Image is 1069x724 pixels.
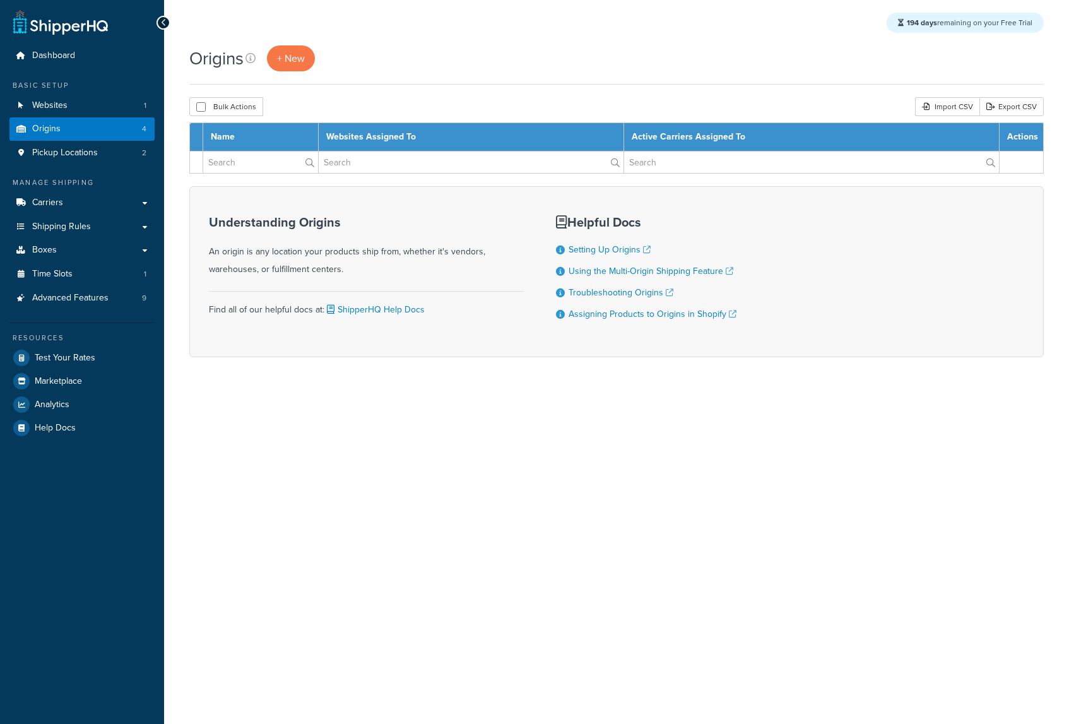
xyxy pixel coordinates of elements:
input: Search [624,151,999,173]
span: Test Your Rates [35,353,95,364]
a: ShipperHQ Home [13,9,108,35]
strong: 194 days [907,17,937,28]
span: 1 [144,269,146,280]
a: Export CSV [979,97,1044,116]
div: Manage Shipping [9,177,155,188]
button: Bulk Actions [189,97,263,116]
span: Carriers [32,198,63,208]
a: Websites 1 [9,94,155,117]
li: Time Slots [9,263,155,286]
div: An origin is any location your products ship from, whether it's vendors, warehouses, or fulfillme... [209,215,524,278]
a: Pickup Locations 2 [9,141,155,165]
span: Time Slots [32,269,73,280]
a: Marketplace [9,370,155,393]
span: Help Docs [35,423,76,434]
span: Pickup Locations [32,148,98,158]
div: Import CSV [915,97,979,116]
li: Advanced Features [9,287,155,310]
li: Origins [9,117,155,141]
span: 4 [142,124,146,134]
span: Marketplace [35,376,82,387]
th: Actions [1000,123,1044,151]
span: 2 [142,148,146,158]
li: Pickup Locations [9,141,155,165]
span: Shipping Rules [32,222,91,232]
li: Websites [9,94,155,117]
a: Setting Up Origins [569,243,651,256]
span: 1 [144,100,146,111]
span: Analytics [35,400,69,410]
a: Using the Multi-Origin Shipping Feature [569,264,733,278]
th: Websites Assigned To [318,123,623,151]
a: Shipping Rules [9,215,155,239]
th: Active Carriers Assigned To [624,123,1000,151]
span: Advanced Features [32,293,109,304]
a: Test Your Rates [9,347,155,369]
span: 9 [142,293,146,304]
div: Resources [9,333,155,343]
span: Websites [32,100,68,111]
span: Origins [32,124,61,134]
h3: Understanding Origins [209,215,524,229]
a: + New [267,45,315,71]
th: Name [203,123,319,151]
span: Boxes [32,245,57,256]
a: Origins 4 [9,117,155,141]
a: ShipperHQ Help Docs [324,303,425,316]
a: Advanced Features 9 [9,287,155,310]
a: Help Docs [9,417,155,439]
a: Carriers [9,191,155,215]
div: remaining on your Free Trial [887,13,1044,33]
h1: Origins [189,46,244,71]
a: Troubleshooting Origins [569,286,673,299]
a: Time Slots 1 [9,263,155,286]
input: Search [319,151,623,173]
a: Assigning Products to Origins in Shopify [569,307,736,321]
h3: Helpful Docs [556,215,736,229]
div: Basic Setup [9,80,155,91]
input: Search [203,151,318,173]
a: Dashboard [9,44,155,68]
div: Find all of our helpful docs at: [209,291,524,319]
a: Boxes [9,239,155,262]
a: Analytics [9,393,155,416]
span: Dashboard [32,50,75,61]
span: + New [277,51,305,66]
